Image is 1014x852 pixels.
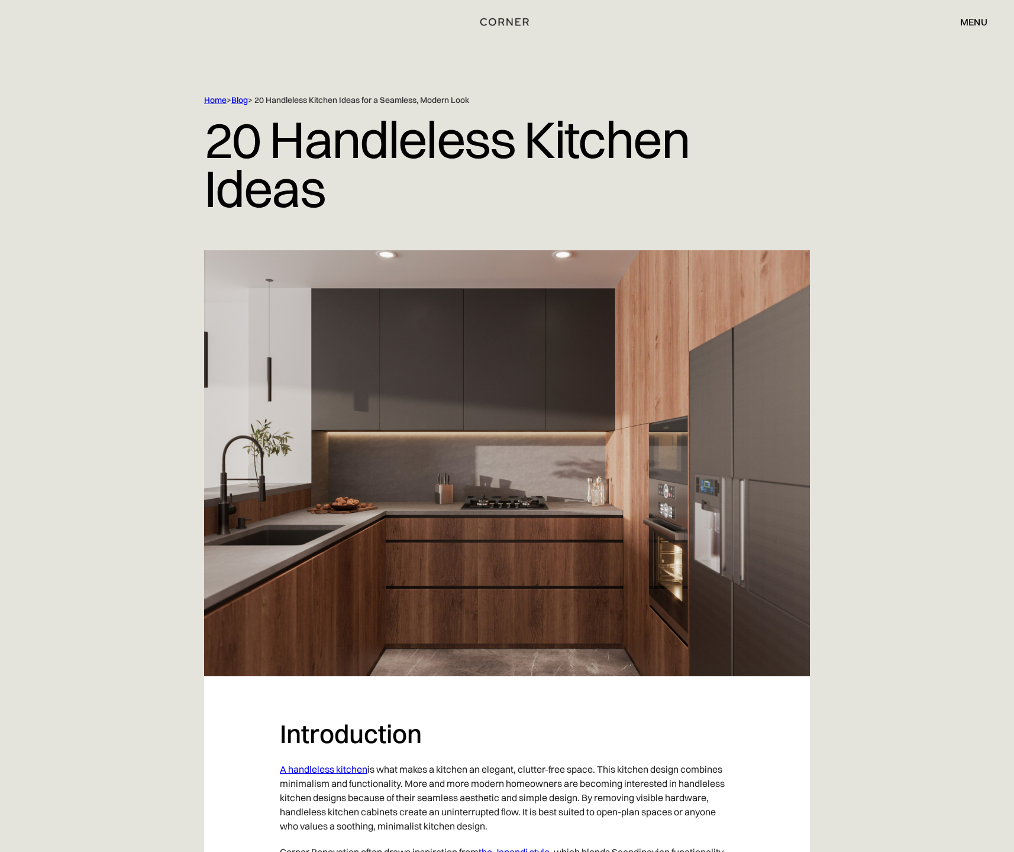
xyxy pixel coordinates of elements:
a: A handleless kitchen [280,763,367,775]
div: menu [948,12,987,32]
div: menu [960,17,987,27]
a: Home [204,95,227,105]
h1: 20 Handleless Kitchen Ideas [204,106,810,222]
h2: Introduction [280,718,734,750]
div: > > 20 Handleless Kitchen Ideas for a Seamless, Modern Look [204,95,760,106]
a: home [443,14,571,30]
p: is what makes a kitchen an elegant, clutter-free space. This kitchen design combines minimalism a... [280,756,734,839]
a: Blog [231,95,248,105]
